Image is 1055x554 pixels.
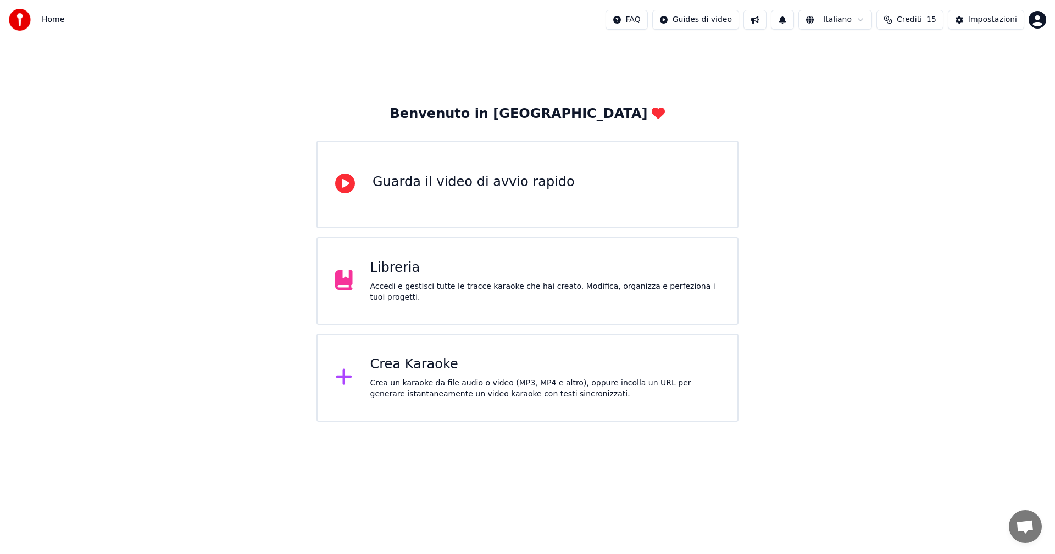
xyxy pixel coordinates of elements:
[876,10,943,30] button: Crediti15
[897,14,922,25] span: Crediti
[1009,510,1042,543] a: Aprire la chat
[968,14,1017,25] div: Impostazioni
[926,14,936,25] span: 15
[42,14,64,25] nav: breadcrumb
[370,356,720,373] div: Crea Karaoke
[652,10,739,30] button: Guides di video
[948,10,1024,30] button: Impostazioni
[370,378,720,400] div: Crea un karaoke da file audio o video (MP3, MP4 e altro), oppure incolla un URL per generare ista...
[370,281,720,303] div: Accedi e gestisci tutte le tracce karaoke che hai creato. Modifica, organizza e perfeziona i tuoi...
[606,10,648,30] button: FAQ
[390,105,665,123] div: Benvenuto in [GEOGRAPHIC_DATA]
[9,9,31,31] img: youka
[42,14,64,25] span: Home
[370,259,720,277] div: Libreria
[373,174,575,191] div: Guarda il video di avvio rapido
